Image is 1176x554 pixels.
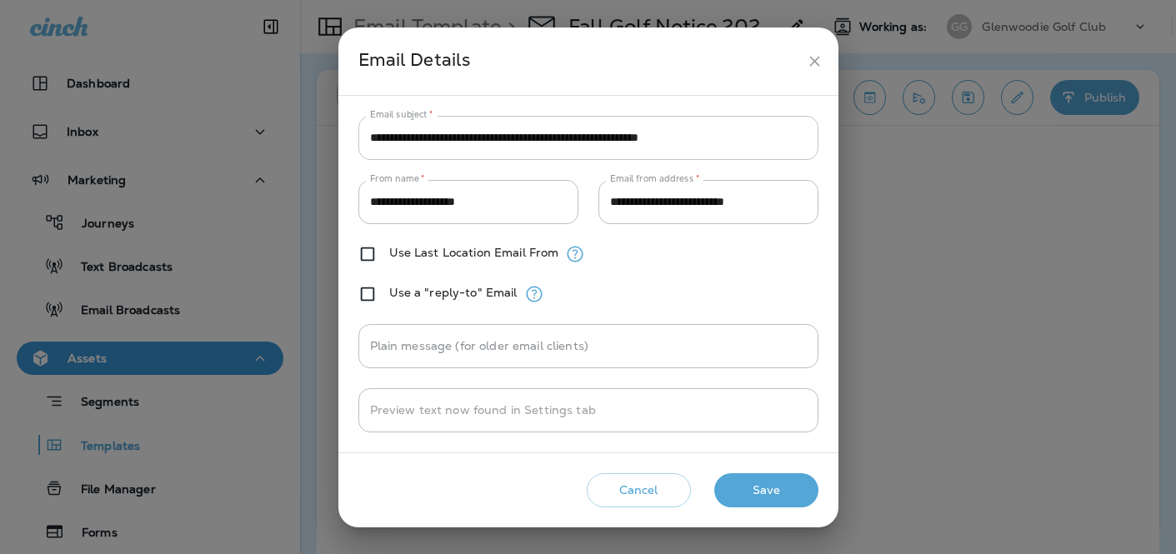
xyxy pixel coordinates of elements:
[610,172,699,185] label: Email from address
[389,286,518,299] label: Use a "reply-to" Email
[389,246,559,259] label: Use Last Location Email From
[714,473,818,507] button: Save
[799,46,830,77] button: close
[358,46,799,77] div: Email Details
[370,172,425,185] label: From name
[587,473,691,507] button: Cancel
[370,108,433,121] label: Email subject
